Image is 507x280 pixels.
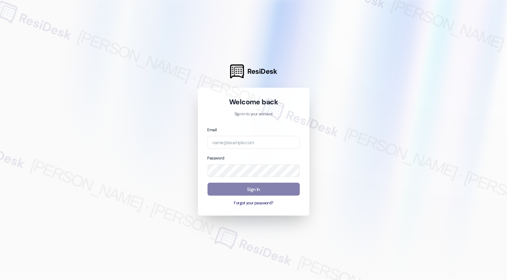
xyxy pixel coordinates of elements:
button: Forgot your password? [208,200,300,206]
button: Sign In [208,183,300,196]
label: Password [208,155,224,161]
label: Email [208,127,217,133]
input: name@example.com [208,136,300,149]
img: ResiDesk Logo [230,64,244,78]
span: ResiDesk [247,67,277,76]
p: Sign in to your account [208,111,300,117]
h1: Welcome back [208,97,300,107]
